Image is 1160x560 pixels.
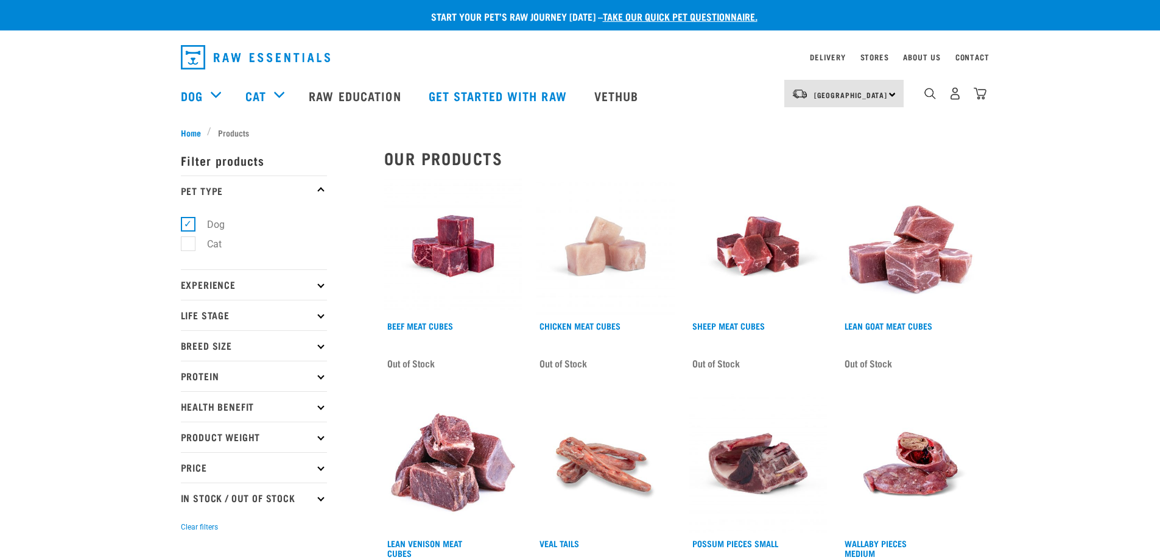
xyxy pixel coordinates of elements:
img: Veal Tails [536,394,675,533]
span: Out of Stock [540,354,587,372]
img: Raw Essentials Logo [181,45,330,69]
img: user.png [949,87,961,100]
a: Lean Venison Meat Cubes [387,541,462,555]
img: Raw Essentials Wallaby Pieces Raw Meaty Bones For Dogs [842,394,980,533]
img: home-icon-1@2x.png [924,88,936,99]
a: Home [181,126,208,139]
p: Price [181,452,327,483]
nav: dropdown navigation [171,40,990,74]
span: Out of Stock [692,354,740,372]
a: Veal Tails [540,541,579,545]
p: Breed Size [181,330,327,361]
p: Health Benefit [181,391,327,422]
span: Home [181,126,201,139]
a: Delivery [810,55,845,59]
a: Cat [245,87,266,105]
p: Protein [181,361,327,391]
p: Experience [181,269,327,300]
a: take our quick pet questionnaire. [603,13,758,19]
a: Stores [860,55,889,59]
img: Beef Meat Cubes 1669 [384,177,522,316]
a: Get started with Raw [417,71,582,120]
img: van-moving.png [792,88,808,99]
p: Product Weight [181,422,327,452]
span: Out of Stock [387,354,435,372]
a: Dog [181,87,203,105]
p: Life Stage [181,300,327,330]
span: Out of Stock [845,354,892,372]
img: Sheep Meat [689,177,828,316]
img: 1184 Wild Goat Meat Cubes Boneless 01 [842,177,980,316]
nav: breadcrumbs [181,126,980,139]
a: Vethub [582,71,654,120]
img: 1181 Wild Venison Meat Cubes Boneless 01 [384,394,522,533]
a: Beef Meat Cubes [387,324,453,328]
label: Cat [188,236,227,252]
a: Lean Goat Meat Cubes [845,324,932,328]
p: In Stock / Out Of Stock [181,483,327,513]
p: Filter products [181,145,327,175]
a: Contact [955,55,990,59]
img: Possum Piece Small [689,394,828,533]
img: Chicken meat [536,177,675,316]
p: Pet Type [181,175,327,206]
img: home-icon@2x.png [974,87,986,100]
a: Wallaby Pieces Medium [845,541,907,555]
a: Chicken Meat Cubes [540,324,620,328]
span: [GEOGRAPHIC_DATA] [814,93,888,97]
a: Raw Education [297,71,416,120]
button: Clear filters [181,522,218,533]
label: Dog [188,217,230,232]
a: Possum Pieces Small [692,541,778,545]
a: Sheep Meat Cubes [692,324,765,328]
h2: Our Products [384,149,980,168]
a: About Us [903,55,940,59]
